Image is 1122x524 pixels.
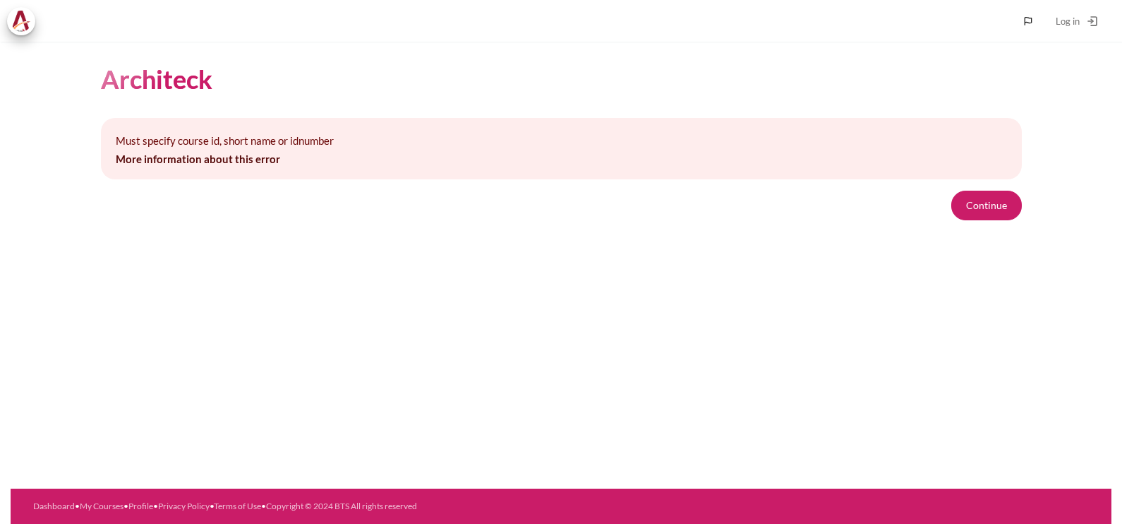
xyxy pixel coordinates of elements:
p: Must specify course id, short name or idnumber [116,133,1007,149]
a: Architeck Architeck [7,7,42,35]
a: Privacy Policy [158,501,210,511]
a: Profile [128,501,153,511]
span: Log in [1056,8,1080,34]
a: More information about this error [116,153,280,165]
section: Content [11,42,1111,242]
button: Continue [951,191,1022,220]
a: My Courses [80,501,123,511]
button: Languages [1018,11,1039,32]
a: Dashboard [33,501,75,511]
img: Architeck [11,11,31,32]
a: Terms of Use [214,501,261,511]
h1: Architeck [101,63,212,96]
a: Log in [1044,7,1111,35]
a: Copyright © 2024 BTS All rights reserved [266,501,417,511]
div: • • • • • [33,500,621,513]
